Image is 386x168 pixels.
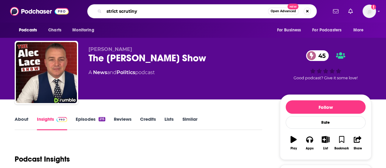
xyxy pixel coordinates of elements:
[334,147,349,150] div: Bookmark
[323,147,328,150] div: List
[19,26,37,34] span: Podcasts
[306,147,314,150] div: Apps
[104,6,268,16] input: Search podcasts, credits, & more...
[312,26,341,34] span: For Podcasters
[268,8,299,15] button: Open AdvancedNew
[312,50,329,61] span: 45
[271,10,296,13] span: Open Advanced
[294,76,358,80] span: Good podcast? Give it some love!
[15,24,45,36] button: open menu
[318,132,334,154] button: List
[353,26,364,34] span: More
[88,69,155,76] div: A podcast
[371,5,376,9] svg: Add a profile image
[16,42,77,103] img: The Alec Lace Show
[87,4,317,18] div: Search podcasts, credits, & more...
[286,100,366,114] button: Follow
[353,147,362,150] div: Share
[72,26,94,34] span: Monitoring
[56,117,67,122] img: Podchaser Pro
[346,6,355,16] a: Show notifications dropdown
[164,116,174,130] a: Lists
[308,24,350,36] button: open menu
[334,132,349,154] button: Bookmark
[10,5,69,17] img: Podchaser - Follow, Share and Rate Podcasts
[76,116,105,130] a: Episodes215
[301,132,317,154] button: Apps
[287,4,298,9] span: New
[15,116,28,130] a: About
[99,117,105,121] div: 215
[93,70,107,75] a: News
[363,5,376,18] button: Show profile menu
[286,132,301,154] button: Play
[37,116,67,130] a: InsightsPodchaser Pro
[107,70,117,75] span: and
[88,46,132,52] span: [PERSON_NAME]
[290,147,297,150] div: Play
[272,24,308,36] button: open menu
[350,132,366,154] button: Share
[280,46,371,84] div: 45Good podcast? Give it some love!
[68,24,102,36] button: open menu
[349,24,371,36] button: open menu
[44,24,65,36] a: Charts
[363,5,376,18] span: Logged in as calellac
[363,5,376,18] img: User Profile
[306,50,329,61] a: 45
[182,116,197,130] a: Similar
[140,116,156,130] a: Credits
[48,26,61,34] span: Charts
[15,155,70,164] h1: Podcast Insights
[114,116,132,130] a: Reviews
[330,6,341,16] a: Show notifications dropdown
[277,26,301,34] span: For Business
[286,116,366,129] div: Rate
[117,70,135,75] a: Politics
